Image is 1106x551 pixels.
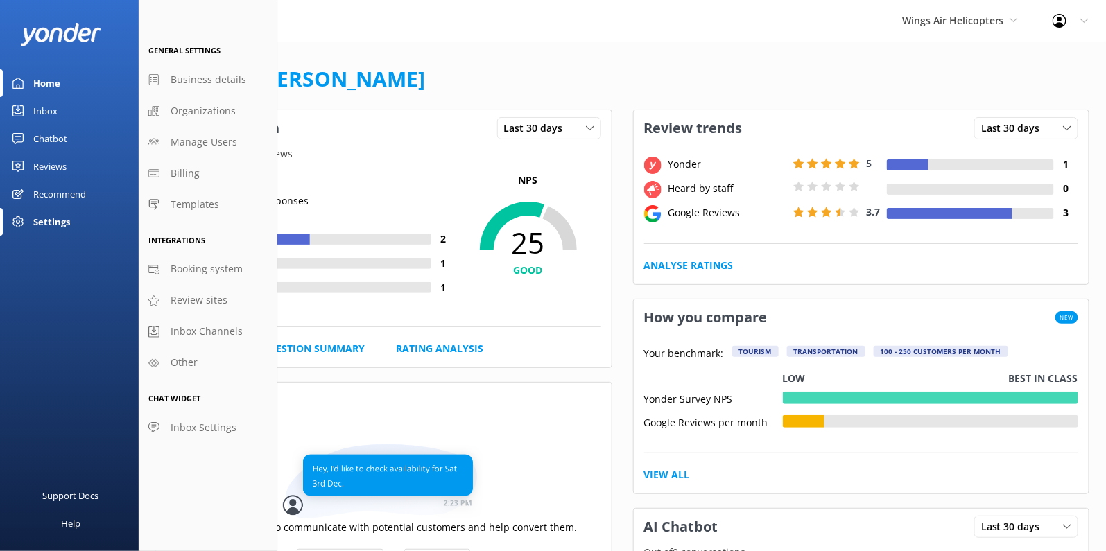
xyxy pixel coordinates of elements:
a: Rating Analysis [396,341,483,356]
span: Integrations [148,235,205,245]
span: Wings Air Helicopters [902,14,1004,27]
h4: 0 [1054,181,1078,196]
a: Question Summary [261,341,365,356]
a: Organizations [139,96,277,127]
div: Yonder Survey NPS [644,392,783,404]
div: Settings [33,208,70,236]
a: Review sites [139,285,277,316]
p: Use website chat to communicate with potential customers and help convert them. [190,520,577,535]
p: From all sources of reviews [156,146,612,161]
a: Booking system [139,254,277,285]
p: In the last 30 days [156,419,612,434]
div: Reviews [33,152,67,180]
img: conversation... [283,444,484,520]
p: Your benchmark: [644,346,724,362]
a: Inbox Settings [139,412,277,444]
span: 25 [456,225,601,260]
div: Chatbot [33,125,67,152]
span: Booking system [171,261,243,277]
span: Organizations [171,103,236,119]
span: Last 30 days [981,519,1048,534]
span: Billing [171,166,200,181]
div: 100 - 250 customers per month [874,346,1008,357]
span: Other [171,355,198,370]
span: Business details [171,72,246,87]
div: Yonder [665,157,790,172]
a: Billing [139,158,277,189]
p: NPS [456,173,601,188]
h3: Website Chat [156,383,612,419]
span: Templates [171,197,219,212]
span: Last 30 days [981,121,1048,136]
h4: 2 [431,231,456,247]
h4: 1 [431,280,456,295]
h4: 3 [1054,205,1078,220]
span: Review sites [171,292,227,308]
h1: Welcome, [155,62,425,96]
span: Last 30 days [504,121,571,136]
h5: Rating [166,173,456,188]
span: New [1055,311,1078,324]
p: Best in class [1009,371,1078,386]
h3: How you compare [634,299,778,335]
h3: Review trends [634,110,753,146]
span: Chat Widget [148,393,200,403]
div: Transportation [787,346,865,357]
a: Templates [139,189,277,220]
span: Inbox Channels [171,324,243,339]
a: Other [139,347,277,378]
img: yonder-white-logo.png [21,23,101,46]
div: Home [33,69,60,97]
a: View All [644,467,690,482]
a: [PERSON_NAME] [257,64,425,93]
div: Google Reviews per month [644,415,783,428]
div: Help [61,509,80,537]
p: Low [783,371,806,386]
div: Google Reviews [665,205,790,220]
span: Inbox Settings [171,420,236,435]
span: General Settings [148,45,221,55]
p: | 4 responses [250,193,309,209]
a: Analyse Ratings [644,258,734,273]
h4: GOOD [456,263,601,278]
span: 5 [867,157,872,170]
h3: AI Chatbot [634,509,729,545]
div: Tourism [732,346,779,357]
div: Recommend [33,180,86,208]
a: Business details [139,64,277,96]
span: 3.7 [867,205,881,218]
div: Support Docs [43,482,99,509]
div: Inbox [33,97,58,125]
h4: 1 [1054,157,1078,172]
span: Manage Users [171,134,237,150]
h4: 1 [431,256,456,271]
a: Manage Users [139,127,277,158]
a: Inbox Channels [139,316,277,347]
div: Heard by staff [665,181,790,196]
